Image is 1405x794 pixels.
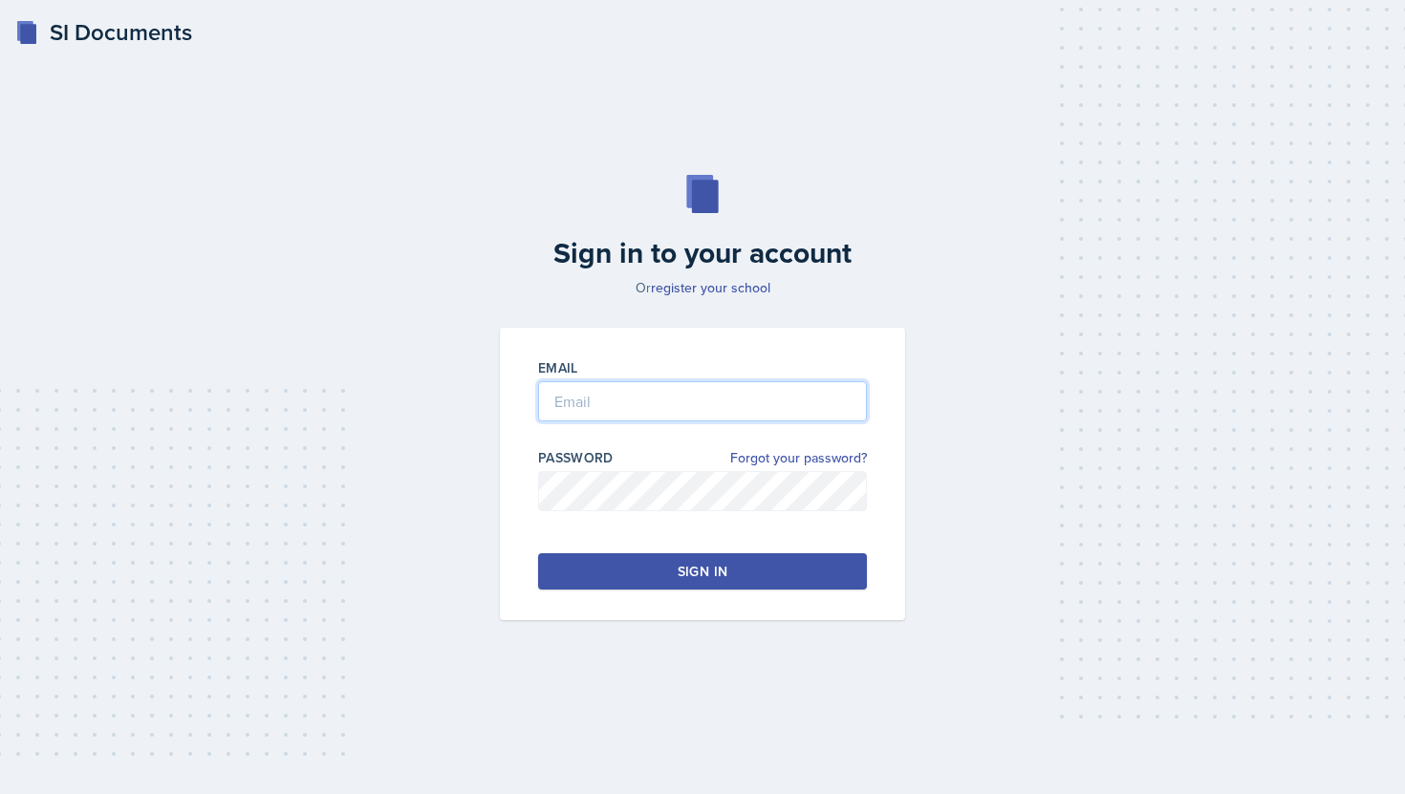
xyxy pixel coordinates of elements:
h2: Sign in to your account [488,236,917,270]
a: register your school [651,278,770,297]
input: Email [538,381,867,421]
button: Sign in [538,553,867,590]
p: Or [488,278,917,297]
label: Password [538,448,614,467]
div: Sign in [678,562,727,581]
a: SI Documents [15,15,192,50]
label: Email [538,358,578,377]
a: Forgot your password? [730,448,867,468]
